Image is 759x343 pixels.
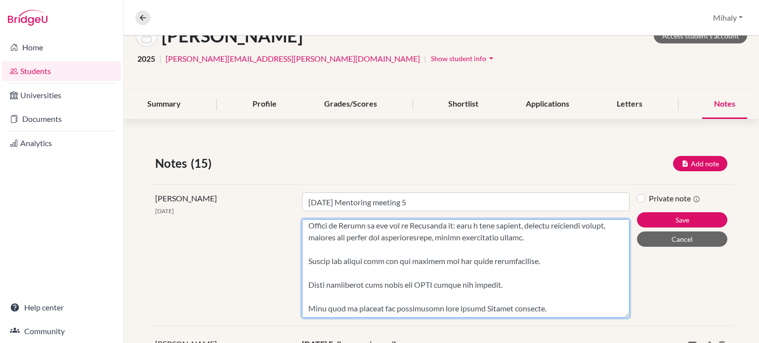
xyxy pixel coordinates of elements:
[155,154,191,172] span: Notes
[709,8,747,27] button: Mihaly
[2,133,121,153] a: Analytics
[302,192,630,211] input: Note title (required)
[312,90,389,119] div: Grades/Scores
[649,192,700,204] label: Private note
[137,53,155,65] span: 2025
[654,28,747,43] a: Access student's account
[431,54,486,63] span: Show student info
[135,90,193,119] div: Summary
[241,90,289,119] div: Profile
[166,53,420,65] a: [PERSON_NAME][EMAIL_ADDRESS][PERSON_NAME][DOMAIN_NAME]
[430,51,497,66] button: Show student infoarrow_drop_down
[8,10,47,26] img: Bridge-U
[2,61,121,81] a: Students
[155,193,217,203] span: [PERSON_NAME]
[673,156,727,171] button: Add note
[191,154,215,172] span: (15)
[2,38,121,57] a: Home
[637,212,727,228] button: Save
[159,53,162,65] span: |
[436,90,490,119] div: Shortlist
[2,321,121,341] a: Community
[135,25,158,47] img: Orsolya Steinmetz's avatar
[2,85,121,105] a: Universities
[702,90,747,119] div: Notes
[155,207,174,215] span: [DATE]
[486,53,496,63] i: arrow_drop_down
[2,298,121,317] a: Help center
[424,53,426,65] span: |
[637,231,727,247] button: Cancel
[162,25,303,46] h1: [PERSON_NAME]
[514,90,581,119] div: Applications
[2,109,121,129] a: Documents
[605,90,654,119] div: Letters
